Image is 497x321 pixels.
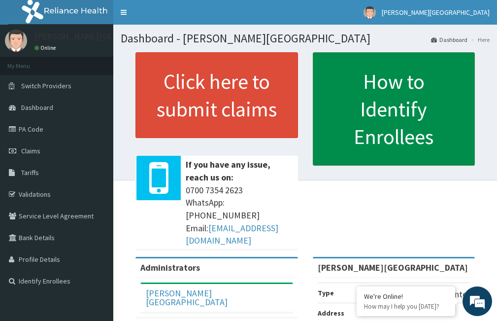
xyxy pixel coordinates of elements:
[140,262,200,273] b: Administrators
[121,32,490,45] h1: Dashboard - [PERSON_NAME][GEOGRAPHIC_DATA]
[51,55,166,68] div: Chat with us now
[468,36,490,44] li: Here
[5,30,27,52] img: User Image
[57,97,136,197] span: We're online!
[186,184,293,248] span: 0700 7354 2623 WhatsApp: [PHONE_NUMBER] Email:
[21,81,71,90] span: Switch Providers
[34,44,58,51] a: Online
[364,292,448,301] div: We're Online!
[318,309,344,318] b: Address
[135,52,298,138] a: Click here to submit claims
[382,8,490,17] span: [PERSON_NAME][GEOGRAPHIC_DATA]
[431,36,467,44] a: Dashboard
[18,49,40,74] img: d_794563401_company_1708531726252_794563401
[34,32,180,41] p: [PERSON_NAME][GEOGRAPHIC_DATA]
[318,288,334,297] b: Type
[318,262,468,273] strong: [PERSON_NAME][GEOGRAPHIC_DATA]
[186,222,278,247] a: [EMAIL_ADDRESS][DOMAIN_NAME]
[21,103,53,112] span: Dashboard
[364,302,448,311] p: How may I help you today?
[162,5,185,29] div: Minimize live chat window
[21,146,40,155] span: Claims
[146,287,228,308] a: [PERSON_NAME][GEOGRAPHIC_DATA]
[313,52,475,166] a: How to Identify Enrollees
[186,159,270,183] b: If you have any issue, reach us on:
[5,215,188,250] textarea: Type your message and hit 'Enter'
[21,168,39,177] span: Tariffs
[364,6,376,19] img: User Image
